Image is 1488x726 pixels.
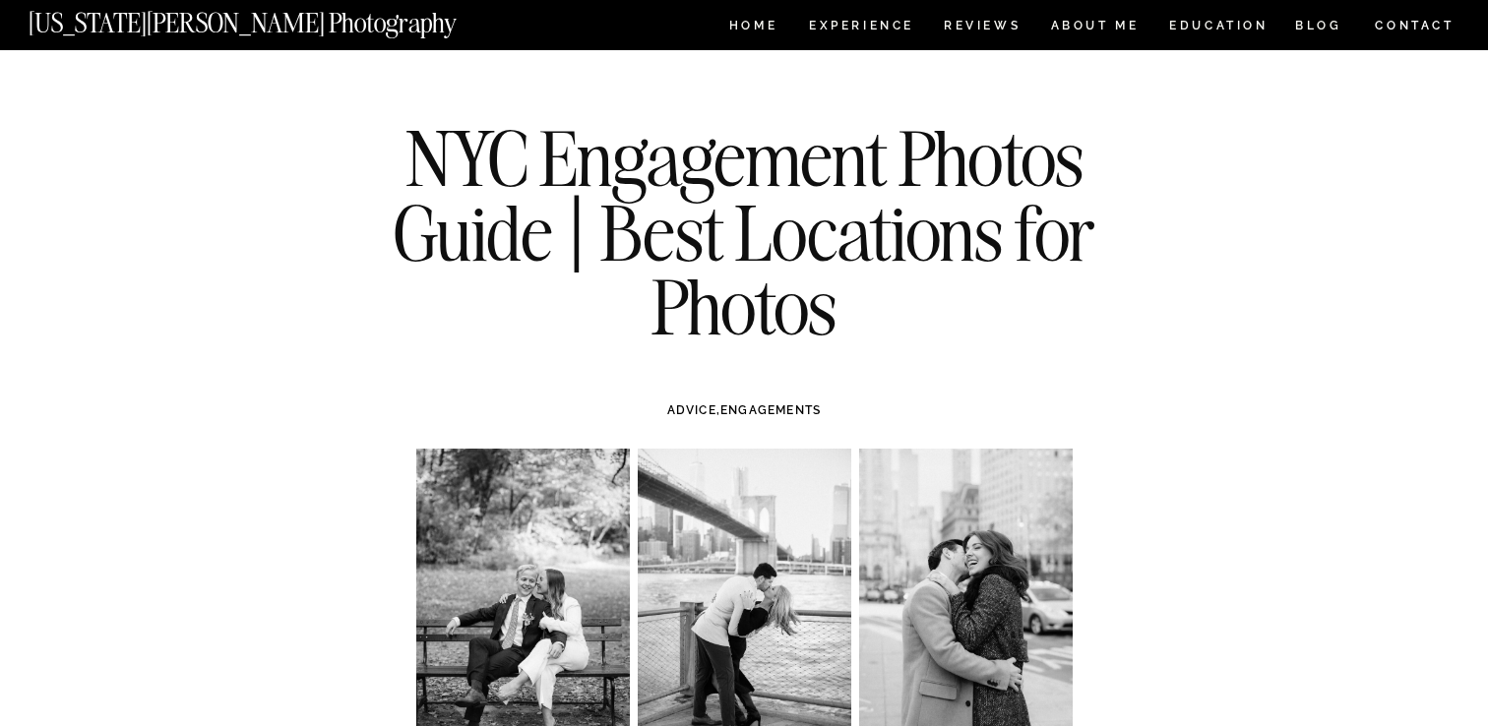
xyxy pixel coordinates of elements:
a: BLOG [1295,20,1342,36]
a: Experience [809,20,912,36]
a: REVIEWS [944,20,1018,36]
a: ENGAGEMENTS [720,403,821,417]
h1: NYC Engagement Photos Guide | Best Locations for Photos [387,121,1101,344]
a: ABOUT ME [1050,20,1140,36]
a: [US_STATE][PERSON_NAME] Photography [29,10,523,27]
a: HOME [725,20,781,36]
a: ADVICE [667,403,716,417]
h3: , [458,401,1030,419]
a: EDUCATION [1167,20,1271,36]
a: CONTACT [1374,15,1456,36]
